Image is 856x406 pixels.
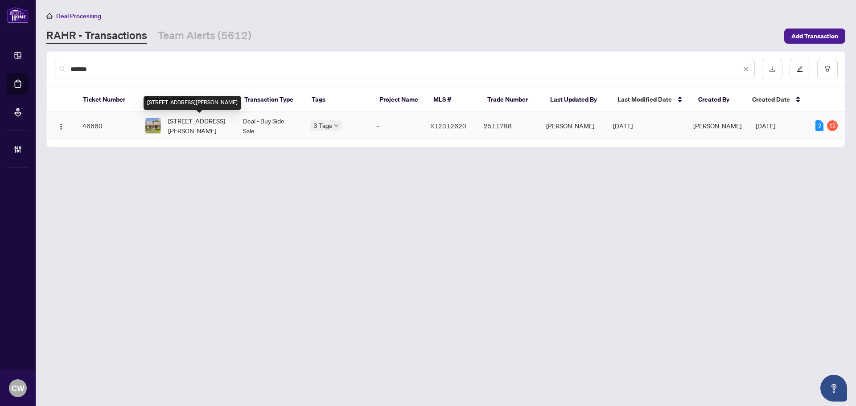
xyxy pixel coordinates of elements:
th: Tags [305,87,372,112]
span: Add Transaction [791,29,838,43]
div: [STREET_ADDRESS][PERSON_NAME] [144,96,241,110]
img: logo [7,7,29,23]
th: Last Updated By [543,87,610,112]
th: Created By [691,87,745,112]
span: X12312620 [430,122,466,130]
span: download [769,66,775,72]
th: Property Address [139,87,238,112]
th: Transaction Type [237,87,305,112]
span: Deal Processing [56,12,101,20]
span: edit [797,66,803,72]
span: down [334,123,338,128]
button: edit [790,59,810,79]
td: 2511798 [477,112,539,139]
span: filter [824,66,831,72]
td: 46660 [75,112,138,139]
th: Last Modified Date [610,87,691,112]
span: [DATE] [613,122,633,130]
span: Created Date [752,94,790,104]
span: [STREET_ADDRESS][PERSON_NAME] [168,116,229,135]
td: - [370,112,423,139]
img: Logo [58,123,65,130]
th: Ticket Number [76,87,139,112]
span: home [46,13,53,19]
button: filter [817,59,838,79]
th: Created Date [745,87,808,112]
span: [DATE] [756,122,775,130]
button: Add Transaction [784,29,845,44]
img: thumbnail-img [145,118,160,133]
button: Logo [54,119,68,133]
span: 3 Tags [313,120,332,131]
button: download [762,59,782,79]
span: Last Modified Date [617,94,672,104]
div: 2 [815,120,823,131]
a: RAHR - Transactions [46,28,147,44]
span: CW [12,382,25,394]
span: [PERSON_NAME] [693,122,741,130]
th: Project Name [372,87,426,112]
button: Open asap [820,375,847,402]
div: 12 [827,120,838,131]
th: MLS # [426,87,480,112]
td: [PERSON_NAME] [539,112,606,139]
span: close [743,66,749,72]
th: Trade Number [480,87,543,112]
a: Team Alerts (5612) [158,28,251,44]
td: Deal - Buy Side Sale [236,112,303,139]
